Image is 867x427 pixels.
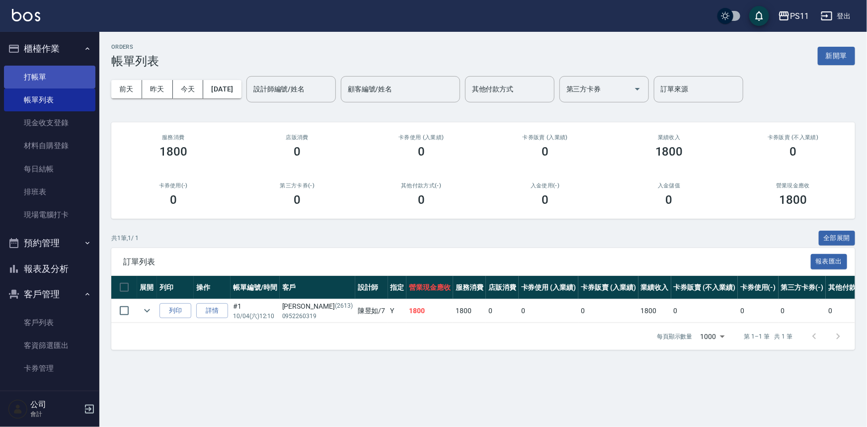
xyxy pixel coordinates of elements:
h3: 0 [294,193,301,207]
button: expand row [140,303,155,318]
p: (2613) [335,301,353,312]
a: 打帳單 [4,66,95,88]
button: 報表及分析 [4,256,95,282]
button: 報表匯出 [811,254,848,269]
h2: ORDERS [111,44,159,50]
a: 報表匯出 [811,256,848,266]
a: 現場電腦打卡 [4,203,95,226]
button: Open [630,81,645,97]
td: 1800 [406,299,453,323]
button: 全部展開 [819,231,856,246]
a: 每日結帳 [4,158,95,180]
a: 客資篩選匯出 [4,334,95,357]
td: #1 [231,299,280,323]
th: 卡券使用 (入業績) [519,276,579,299]
h3: 0 [789,145,796,159]
button: 今天 [173,80,204,98]
h2: 卡券販賣 (入業績) [495,134,596,141]
td: 0 [671,299,738,323]
h3: 1800 [779,193,807,207]
a: 新開單 [818,51,855,60]
td: 陳昱如 /7 [355,299,388,323]
th: 服務消費 [453,276,486,299]
h5: 公司 [30,400,81,410]
h2: 卡券使用(-) [123,182,224,189]
button: 昨天 [142,80,173,98]
p: 0952260319 [282,312,353,321]
h3: 0 [542,145,549,159]
th: 卡券使用(-) [738,276,779,299]
div: [PERSON_NAME] [282,301,353,312]
button: 前天 [111,80,142,98]
td: 0 [578,299,638,323]
p: 共 1 筆, 1 / 1 [111,234,139,243]
th: 第三方卡券(-) [779,276,826,299]
h3: 帳單列表 [111,54,159,68]
h2: 入金儲值 [619,182,719,189]
a: 詳情 [196,303,228,319]
h2: 卡券使用 (入業績) [371,134,472,141]
a: 排班表 [4,180,95,203]
h2: 第三方卡券(-) [247,182,348,189]
th: 列印 [157,276,194,299]
th: 展開 [137,276,157,299]
td: 0 [486,299,519,323]
div: PS11 [790,10,809,22]
a: 客戶列表 [4,311,95,334]
th: 業績收入 [638,276,671,299]
h3: 0 [170,193,177,207]
h3: 0 [418,145,425,159]
th: 卡券販賣 (入業績) [578,276,638,299]
td: 1800 [453,299,486,323]
h2: 入金使用(-) [495,182,596,189]
button: 新開單 [818,47,855,65]
img: Logo [12,9,40,21]
h3: 0 [294,145,301,159]
th: 店販消費 [486,276,519,299]
th: 設計師 [355,276,388,299]
a: 現金收支登錄 [4,111,95,134]
a: 材料自購登錄 [4,134,95,157]
h3: 1800 [159,145,187,159]
td: 0 [779,299,826,323]
th: 帳單編號/時間 [231,276,280,299]
p: 10/04 (六) 12:10 [233,312,277,321]
h2: 卡券販賣 (不入業績) [743,134,844,141]
h2: 店販消費 [247,134,348,141]
h3: 0 [418,193,425,207]
h2: 業績收入 [619,134,719,141]
th: 操作 [194,276,231,299]
h3: 服務消費 [123,134,224,141]
button: save [749,6,769,26]
div: 1000 [697,323,728,350]
button: [DATE] [203,80,241,98]
th: 指定 [388,276,407,299]
td: 0 [738,299,779,323]
p: 會計 [30,410,81,419]
h3: 1800 [655,145,683,159]
span: 訂單列表 [123,257,811,267]
h2: 其他付款方式(-) [371,182,472,189]
p: 第 1–1 筆 共 1 筆 [744,332,792,341]
button: 櫃檯作業 [4,36,95,62]
button: 客戶管理 [4,281,95,307]
button: 登出 [817,7,855,25]
th: 客戶 [280,276,355,299]
td: Y [388,299,407,323]
h2: 營業現金應收 [743,182,844,189]
a: 卡券管理 [4,357,95,380]
th: 卡券販賣 (不入業績) [671,276,738,299]
h3: 0 [666,193,673,207]
button: 預約管理 [4,230,95,256]
img: Person [8,399,28,419]
td: 0 [519,299,579,323]
td: 1800 [638,299,671,323]
th: 營業現金應收 [406,276,453,299]
a: 帳單列表 [4,88,95,111]
button: PS11 [774,6,813,26]
h3: 0 [542,193,549,207]
p: 每頁顯示數量 [657,332,693,341]
button: 列印 [159,303,191,319]
button: 行銷工具 [4,384,95,410]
